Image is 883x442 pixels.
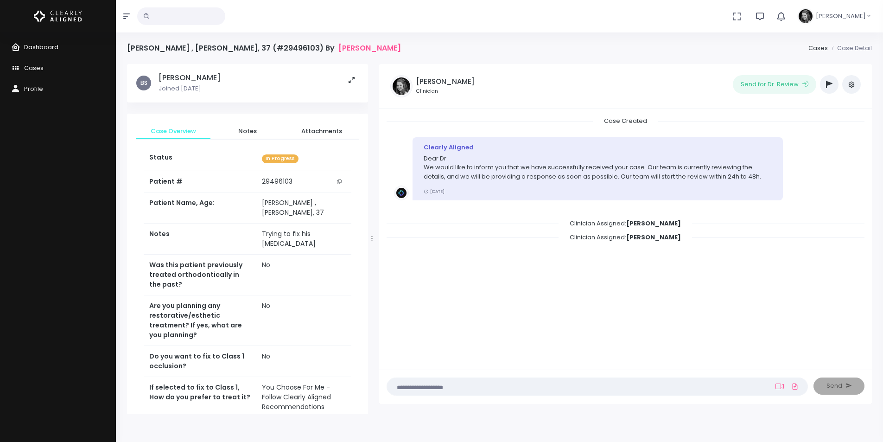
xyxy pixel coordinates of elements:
[256,346,351,377] td: No
[144,127,203,136] span: Case Overview
[256,295,351,346] td: No
[808,44,828,52] a: Cases
[144,192,256,224] th: Patient Name, Age:
[34,6,82,26] img: Logo Horizontal
[256,223,351,254] td: Trying to fix his [MEDICAL_DATA]
[626,219,681,228] b: [PERSON_NAME]
[789,378,800,395] a: Add Files
[144,147,256,171] th: Status
[256,377,351,417] td: You Choose For Me - Follow Clearly Aligned Recommendations
[774,383,786,390] a: Add Loom Video
[424,143,772,152] div: Clearly Aligned
[559,230,692,244] span: Clinician Assigned:
[144,171,256,192] th: Patient #
[416,88,475,95] small: Clinician
[262,154,299,163] span: In Progress
[127,44,401,52] h4: [PERSON_NAME] , [PERSON_NAME], 37 (#29496103) By
[416,77,475,86] h5: [PERSON_NAME]
[159,84,221,93] p: Joined [DATE]
[144,295,256,346] th: Are you planning any restorative/esthetic treatment? If yes, what are you planning?
[424,188,445,194] small: [DATE]
[159,73,221,83] h5: [PERSON_NAME]
[797,8,814,25] img: Header Avatar
[424,154,772,181] p: Dear Dr. We would like to inform you that we have successfully received your case. Our team is cu...
[24,84,43,93] span: Profile
[144,223,256,254] th: Notes
[256,192,351,224] td: [PERSON_NAME] , [PERSON_NAME], 37
[733,75,816,94] button: Send for Dr. Review
[127,64,368,414] div: scrollable content
[626,233,681,242] b: [PERSON_NAME]
[144,254,256,295] th: Was this patient previously treated orthodontically in the past?
[218,127,277,136] span: Notes
[816,12,866,21] span: [PERSON_NAME]
[144,346,256,377] th: Do you want to fix to Class 1 occlusion?
[136,76,151,90] span: BS
[338,44,401,52] a: [PERSON_NAME]
[593,114,658,128] span: Case Created
[292,127,351,136] span: Attachments
[256,254,351,295] td: No
[24,64,44,72] span: Cases
[387,116,864,360] div: scrollable content
[256,171,351,192] td: 29496103
[559,216,692,231] span: Clinician Assigned:
[24,43,58,51] span: Dashboard
[828,44,872,53] li: Case Detail
[144,377,256,417] th: If selected to fix to Class 1, How do you prefer to treat it?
